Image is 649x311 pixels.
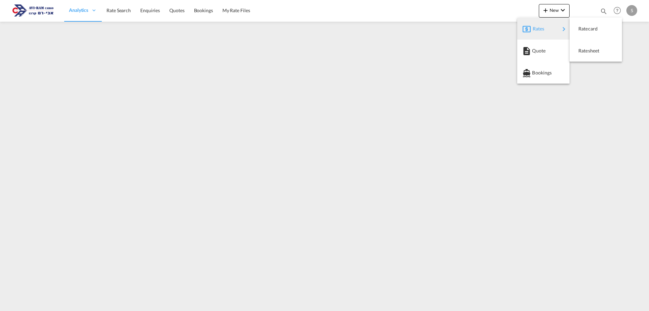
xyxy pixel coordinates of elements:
[523,42,564,59] div: Quote
[532,66,539,80] span: Bookings
[560,25,568,33] md-icon: icon-chevron-right
[517,40,570,62] button: Quote
[533,22,541,36] span: Rates
[532,44,539,58] span: Quote
[523,64,564,81] div: Bookings
[517,62,570,84] button: Bookings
